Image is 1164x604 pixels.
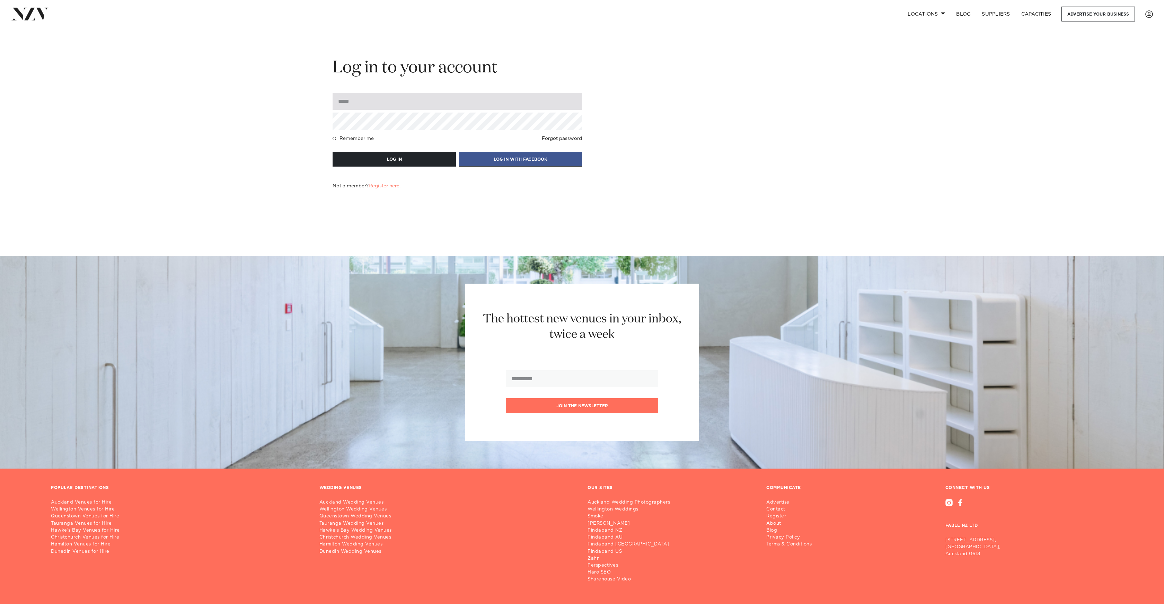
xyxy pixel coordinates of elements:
h3: FABLE NZ LTD [945,506,1113,534]
a: Blog [766,527,817,534]
a: Register [766,513,817,520]
a: Hawke's Bay Venues for Hire [51,527,308,534]
a: Findaband NZ [588,527,676,534]
a: Smoke [588,513,676,520]
a: Contact [766,506,817,513]
a: Hamilton Wedding Venues [319,541,577,548]
a: Haro SEO [588,569,676,576]
h4: Not a member? . [333,183,400,189]
a: Findaband [GEOGRAPHIC_DATA] [588,541,676,548]
a: Wellington Venues for Hire [51,506,308,513]
a: Tauranga Venues for Hire [51,520,308,527]
button: LOG IN [333,152,456,167]
h2: Log in to your account [333,57,582,79]
h3: POPULAR DESTINATIONS [51,485,109,491]
a: Findaband AU [588,534,676,541]
a: About [766,520,817,527]
h3: CONNECT WITH US [945,485,1113,491]
a: Privacy Policy [766,534,817,541]
h3: COMMUNICATE [766,485,801,491]
a: Register here [369,184,399,188]
h3: OUR SITES [588,485,613,491]
a: [PERSON_NAME] [588,520,676,527]
h4: Remember me [339,136,374,141]
button: LOG IN WITH FACEBOOK [459,152,582,167]
h2: The hottest new venues in your inbox, twice a week [475,311,690,343]
a: Capacities [1016,7,1057,21]
a: Tauranga Wedding Venues [319,520,577,527]
a: Christchurch Venues for Hire [51,534,308,541]
a: Auckland Venues for Hire [51,499,308,506]
a: Findaband US [588,548,676,555]
h3: WEDDING VENUES [319,485,362,491]
a: Queenstown Wedding Venues [319,513,577,520]
a: Terms & Conditions [766,541,817,548]
a: Wellington Wedding Venues [319,506,577,513]
a: Hawke's Bay Wedding Venues [319,527,577,534]
a: Auckland Wedding Photographers [588,499,676,506]
a: Auckland Wedding Venues [319,499,577,506]
a: Dunedin Wedding Venues [319,548,577,555]
a: SUPPLIERS [976,7,1015,21]
a: Perspectives [588,562,676,569]
a: Wellington Weddings [588,506,676,513]
button: Join the newsletter [506,398,658,413]
a: Advertise your business [1061,7,1135,21]
a: Queenstown Venues for Hire [51,513,308,520]
a: Locations [902,7,951,21]
a: Sharehouse Video [588,576,676,583]
a: Advertise [766,499,817,506]
a: Forgot password [542,136,582,141]
a: Zahn [588,555,676,562]
a: Hamilton Venues for Hire [51,541,308,548]
a: Christchurch Wedding Venues [319,534,577,541]
a: LOG IN WITH FACEBOOK [459,156,582,162]
a: BLOG [951,7,976,21]
p: [STREET_ADDRESS], [GEOGRAPHIC_DATA], Auckland 0618 [945,537,1113,558]
img: nzv-logo.png [11,8,49,20]
a: Dunedin Venues for Hire [51,548,308,555]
